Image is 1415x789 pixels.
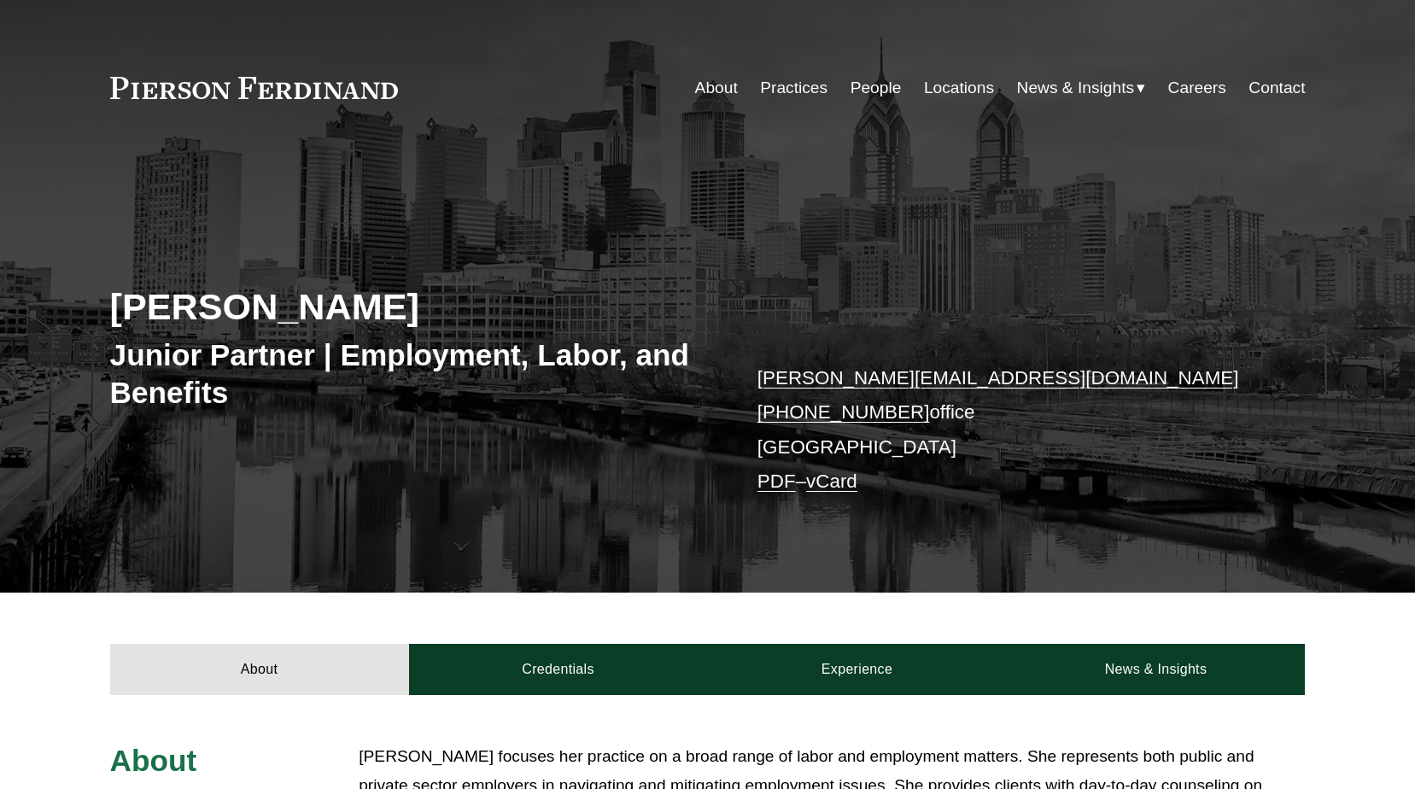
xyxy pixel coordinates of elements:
a: People [851,72,902,104]
a: News & Insights [1006,644,1305,695]
a: vCard [806,470,857,492]
h2: [PERSON_NAME] [110,284,708,329]
a: Locations [924,72,994,104]
a: Experience [708,644,1007,695]
p: office [GEOGRAPHIC_DATA] – [757,361,1255,499]
h3: Junior Partner | Employment, Labor, and Benefits [110,336,708,411]
a: [PERSON_NAME][EMAIL_ADDRESS][DOMAIN_NAME] [757,367,1239,389]
a: About [110,644,409,695]
a: Credentials [409,644,708,695]
a: PDF [757,470,796,492]
span: News & Insights [1017,73,1135,103]
a: Practices [760,72,827,104]
a: folder dropdown [1017,72,1146,104]
a: About [695,72,738,104]
a: Careers [1168,72,1226,104]
span: About [110,744,197,777]
a: [PHONE_NUMBER] [757,401,930,423]
a: Contact [1248,72,1305,104]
